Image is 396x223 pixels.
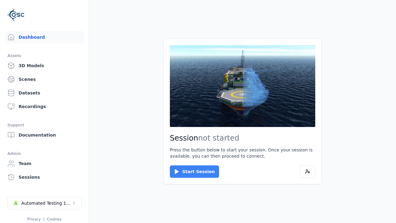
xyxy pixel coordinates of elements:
a: Sessions [5,171,84,183]
a: Documentation [5,129,84,141]
a: Datasets [5,87,84,99]
img: Logo [7,6,25,24]
span: not started [198,134,239,142]
div: Admin [7,150,81,157]
a: Recordings [5,100,84,113]
div: Support [7,121,81,129]
a: Dashboard [5,31,84,43]
a: Privacy [27,217,41,221]
a: Scenes [5,73,84,85]
div: Automated Testing 1 - Playwright [21,200,71,206]
div: A [13,200,19,206]
div: Assets [7,52,81,59]
a: Cookies [47,217,62,221]
a: 3D Models [5,59,84,72]
a: Team [5,157,84,170]
p: Press the button below to start your session. Once your session is available, you can then procee... [170,147,315,159]
button: Start Session [170,165,219,178]
h2: Session [170,133,315,143]
span: | [43,217,45,221]
button: Select a workspace [7,197,82,209]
